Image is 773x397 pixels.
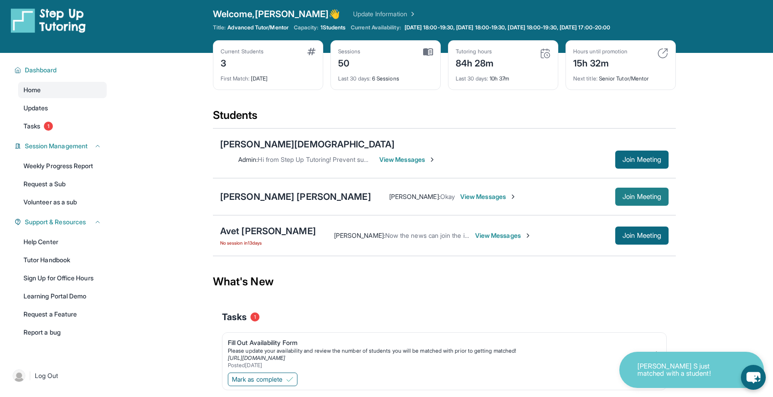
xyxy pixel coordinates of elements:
[403,24,612,31] a: [DATE] 18:00-19:30, [DATE] 18:00-19:30, [DATE] 18:00-19:30, [DATE] 17:00-20:00
[622,233,661,238] span: Join Meeting
[353,9,416,19] a: Update Information
[18,82,107,98] a: Home
[407,9,416,19] img: Chevron Right
[456,48,494,55] div: Tutoring hours
[213,24,226,31] span: Title:
[24,122,40,131] span: Tasks
[228,347,654,354] div: Please update your availability and review the number of students you will be matched with prior ...
[18,176,107,192] a: Request a Sub
[456,75,488,82] span: Last 30 days :
[573,70,668,82] div: Senior Tutor/Mentor
[221,75,250,82] span: First Match :
[379,155,436,164] span: View Messages
[440,193,455,200] span: Okay
[221,55,264,70] div: 3
[222,333,666,371] a: Fill Out Availability FormPlease update your availability and review the number of students you w...
[509,193,517,200] img: Chevron-Right
[18,100,107,116] a: Updates
[389,193,440,200] span: [PERSON_NAME] :
[338,75,371,82] span: Last 30 days :
[286,376,293,383] img: Mark as complete
[637,363,728,378] p: [PERSON_NAME] S just matched with a student!
[35,371,58,380] span: Log Out
[44,122,53,131] span: 1
[615,151,669,169] button: Join Meeting
[220,239,316,246] span: No session in 13 days
[573,48,627,55] div: Hours until promotion
[18,252,107,268] a: Tutor Handbook
[385,232,475,239] span: Now the news can join the idle.
[18,158,107,174] a: Weekly Progress Report
[338,70,433,82] div: 6 Sessions
[213,262,676,302] div: What's New
[615,227,669,245] button: Join Meeting
[25,66,57,75] span: Dashboard
[351,24,401,31] span: Current Availability:
[228,362,654,369] div: Posted [DATE]
[460,192,517,201] span: View Messages
[456,70,551,82] div: 10h 37m
[18,118,107,134] a: Tasks1
[220,138,395,151] div: [PERSON_NAME][DEMOGRAPHIC_DATA]
[228,373,297,386] button: Mark as complete
[238,156,258,163] span: Admin :
[222,311,247,323] span: Tasks
[25,142,88,151] span: Session Management
[429,156,436,163] img: Chevron-Right
[18,288,107,304] a: Learning Portal Demo
[220,190,371,203] div: [PERSON_NAME] [PERSON_NAME]
[24,104,48,113] span: Updates
[213,8,340,20] span: Welcome, [PERSON_NAME] 👋
[456,55,494,70] div: 84h 28m
[29,370,31,381] span: |
[423,48,433,56] img: card
[250,312,259,321] span: 1
[615,188,669,206] button: Join Meeting
[13,369,25,382] img: user-img
[338,48,361,55] div: Sessions
[334,232,385,239] span: [PERSON_NAME] :
[294,24,319,31] span: Capacity:
[622,157,661,162] span: Join Meeting
[657,48,668,59] img: card
[18,324,107,340] a: Report a bug
[213,108,676,128] div: Students
[25,217,86,227] span: Support & Resources
[220,225,316,237] div: Avet [PERSON_NAME]
[475,231,532,240] span: View Messages
[18,306,107,322] a: Request a Feature
[540,48,551,59] img: card
[221,48,264,55] div: Current Students
[21,66,101,75] button: Dashboard
[24,85,41,95] span: Home
[18,234,107,250] a: Help Center
[9,366,107,386] a: |Log Out
[338,55,361,70] div: 50
[232,375,283,384] span: Mark as complete
[228,338,654,347] div: Fill Out Availability Form
[221,70,316,82] div: [DATE]
[741,365,766,390] button: chat-button
[227,24,288,31] span: Advanced Tutor/Mentor
[524,232,532,239] img: Chevron-Right
[405,24,610,31] span: [DATE] 18:00-19:30, [DATE] 18:00-19:30, [DATE] 18:00-19:30, [DATE] 17:00-20:00
[11,8,86,33] img: logo
[228,354,285,361] a: [URL][DOMAIN_NAME]
[573,55,627,70] div: 15h 32m
[307,48,316,55] img: card
[18,194,107,210] a: Volunteer as a sub
[21,142,101,151] button: Session Management
[21,217,101,227] button: Support & Resources
[18,270,107,286] a: Sign Up for Office Hours
[321,24,346,31] span: 1 Students
[573,75,598,82] span: Next title :
[622,194,661,199] span: Join Meeting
